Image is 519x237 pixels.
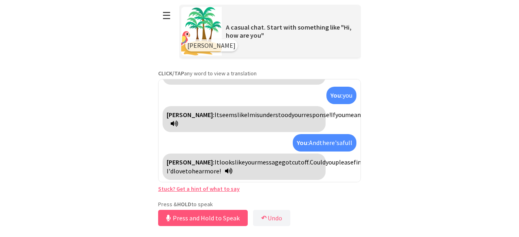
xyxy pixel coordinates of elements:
span: looks [219,158,235,166]
span: It [214,111,219,119]
strong: [PERSON_NAME]: [167,158,214,166]
b: ↶ [261,214,266,222]
span: there's [320,139,339,147]
img: Scenario Image [181,7,222,56]
strong: CLICK/TAP [158,70,184,77]
span: If [331,111,335,119]
span: misunderstood [249,111,292,119]
div: Click to translate [163,154,326,180]
span: you [326,158,335,166]
span: got [282,158,292,166]
span: full [343,139,352,147]
span: off. [301,158,310,166]
span: message [257,158,282,166]
span: It [214,158,219,166]
p: Press & to speak [158,201,361,208]
button: Press and Hold to Speak [158,210,248,226]
span: And [309,139,320,147]
span: I'd [167,167,174,175]
span: meant [345,111,364,119]
strong: You: [297,139,309,147]
span: A casual chat. Start with something like "Hi, how are you" [226,23,352,39]
span: your [245,158,257,166]
span: more! [204,167,221,175]
div: Click to translate [293,134,356,151]
div: Click to translate [326,87,356,104]
span: response! [304,111,331,119]
strong: [PERSON_NAME]: [167,111,214,119]
p: any word to view a translation [158,70,361,77]
span: please [335,158,354,166]
span: I [247,111,249,119]
span: like [237,111,247,119]
span: your [292,111,304,119]
button: ↶Undo [253,210,290,226]
span: you [335,111,345,119]
span: cut [292,158,301,166]
span: [PERSON_NAME] [187,41,236,49]
strong: You: [330,91,343,99]
a: Stuck? Get a hint of what to say [158,185,240,192]
span: hear [192,167,204,175]
span: you [343,91,352,99]
strong: HOLD [177,201,191,208]
span: a [339,139,343,147]
span: like [235,158,245,166]
span: love [174,167,185,175]
span: seems [219,111,237,119]
span: Could [310,158,326,166]
button: ☰ [158,5,175,26]
div: Click to translate [163,106,326,132]
span: to [185,167,192,175]
span: finish [354,158,369,166]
